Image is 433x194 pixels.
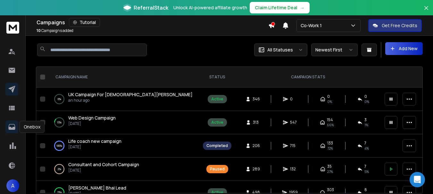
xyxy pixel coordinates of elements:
[58,96,61,102] p: 0 %
[68,161,139,168] a: Consultant and Cohort Campaign
[364,141,366,146] span: 7
[364,117,367,122] span: 3
[48,111,199,134] td: 13%Web Design Campaign[DATE]
[68,144,121,150] p: [DATE]
[364,99,369,104] span: 0%
[20,121,45,133] div: Onebox
[253,97,260,102] span: 346
[327,146,333,151] span: 72 %
[385,42,423,55] button: Add New
[290,120,297,125] span: 547
[68,121,116,126] p: [DATE]
[37,28,41,33] span: 10
[69,18,100,27] button: Tutorial
[364,164,366,169] span: 7
[68,138,121,144] span: Life coach new campaign
[173,4,247,11] p: Unlock AI-powered affiliate growth
[290,143,296,148] span: 715
[68,91,193,98] a: UK Campaign For [DEMOGRAPHIC_DATA][PERSON_NAME]
[57,119,62,126] p: 13 %
[327,117,333,122] span: 154
[364,187,367,192] span: 8
[68,168,139,173] p: [DATE]
[235,67,381,88] th: CAMPAIGN STATS
[327,94,330,99] span: 0
[37,28,73,33] p: Campaigns added
[206,143,228,148] div: Completed
[327,141,333,146] span: 133
[300,4,304,11] span: →
[68,138,121,144] a: Life coach new campaign
[253,143,260,148] span: 206
[253,120,259,125] span: 313
[422,4,430,19] button: Close banner
[48,158,199,181] td: 2%Consultant and Cohort Campaign[DATE]
[410,172,425,187] div: Open Intercom Messenger
[253,167,260,172] span: 289
[327,169,333,174] span: 27 %
[364,169,369,174] span: 5 %
[211,120,223,125] div: Active
[327,164,332,169] span: 35
[6,179,19,192] button: A
[68,115,116,121] a: Web Design Campaign
[364,122,368,128] span: 1 %
[68,185,126,191] a: [PERSON_NAME] Bhai Lead
[58,166,61,172] p: 2 %
[68,98,193,103] p: an hour ago
[327,187,334,192] span: 303
[301,22,324,29] p: Co-Work 1
[364,146,369,151] span: 4 %
[199,67,235,88] th: STATUS
[134,4,168,12] span: ReferralStack
[382,22,417,29] p: Get Free Credits
[368,19,422,32] button: Get Free Credits
[210,167,225,172] div: Paused
[48,88,199,111] td: 0%UK Campaign For [DEMOGRAPHIC_DATA][PERSON_NAME]an hour ago
[267,47,293,53] p: All Statuses
[250,2,310,13] button: Claim Lifetime Deal→
[56,143,62,149] p: 100 %
[290,97,296,102] span: 0
[37,18,268,27] div: Campaigns
[48,134,199,158] td: 100%Life coach new campaign[DATE]
[290,167,296,172] span: 132
[311,43,358,56] button: Newest First
[327,99,332,104] span: 0%
[327,122,334,128] span: 66 %
[364,94,367,99] span: 0
[211,97,223,102] div: Active
[48,67,199,88] th: CAMPAIGN NAME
